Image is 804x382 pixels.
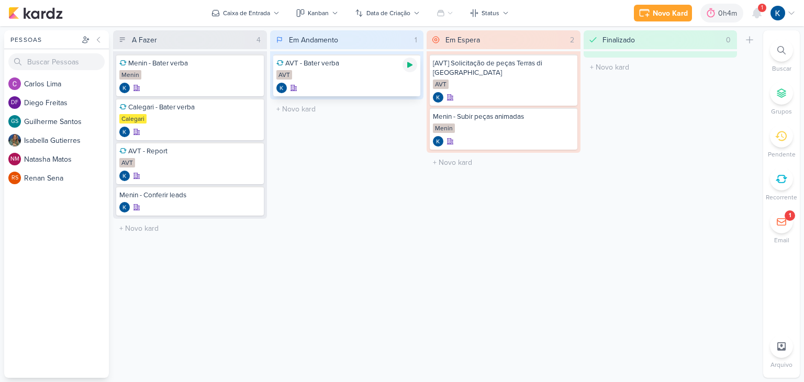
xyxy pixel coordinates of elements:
p: Email [774,235,789,245]
img: Kayllanie | Tagawa [433,136,443,147]
p: Arquivo [770,360,792,369]
div: C a r l o s L i m a [24,78,109,89]
div: Criador(a): Kayllanie | Tagawa [119,202,130,212]
div: 2 [566,35,578,46]
img: Kayllanie | Tagawa [770,6,785,20]
span: 1 [761,4,763,12]
div: Natasha Matos [8,153,21,165]
div: Diego Freitas [8,96,21,109]
div: Menin - Bater verba [119,59,261,68]
input: Buscar Pessoas [8,53,105,70]
div: 0h4m [718,8,740,19]
div: Menin [119,70,141,80]
p: Recorrente [766,193,797,202]
div: AVT [276,70,292,80]
div: Criador(a): Kayllanie | Tagawa [119,127,130,137]
div: Criador(a): Kayllanie | Tagawa [119,83,130,93]
input: + Novo kard [115,221,265,236]
div: N a t a s h a M a t o s [24,154,109,165]
p: GS [11,119,18,125]
div: D i e g o F r e i t a s [24,97,109,108]
div: 1 [410,35,421,46]
p: Buscar [772,64,791,73]
div: Criador(a): Kayllanie | Tagawa [119,171,130,181]
p: Grupos [771,107,792,116]
img: Isabella Gutierres [8,134,21,147]
div: Menin - Conferir leads [119,190,261,200]
div: Calegari - Bater verba [119,103,261,112]
img: Kayllanie | Tagawa [119,127,130,137]
div: Calegari [119,114,147,123]
p: NM [10,156,19,162]
img: Kayllanie | Tagawa [119,83,130,93]
div: Ligar relógio [403,58,417,72]
div: Menin - Subir peças animadas [433,112,574,121]
div: Criador(a): Kayllanie | Tagawa [433,136,443,147]
input: + Novo kard [429,155,578,170]
div: [AVT] Solicitação de peças Terras di Treviso [433,59,574,77]
div: I s a b e l l a G u t i e r r e s [24,135,109,146]
img: kardz.app [8,7,63,19]
img: Kayllanie | Tagawa [119,171,130,181]
p: RS [12,175,18,181]
input: + Novo kard [272,102,422,117]
img: Kayllanie | Tagawa [119,202,130,212]
input: + Novo kard [586,60,735,75]
img: Kayllanie | Tagawa [276,83,287,93]
div: Pessoas [8,35,80,44]
div: Criador(a): Kayllanie | Tagawa [276,83,287,93]
li: Ctrl + F [763,39,800,73]
button: Novo Kard [634,5,692,21]
img: Kayllanie | Tagawa [433,92,443,103]
div: Menin [433,123,455,133]
div: 1 [789,211,791,220]
div: 4 [252,35,265,46]
div: AVT [119,158,135,167]
div: R e n a n S e n a [24,173,109,184]
p: DF [11,100,18,106]
div: Renan Sena [8,172,21,184]
div: Guilherme Santos [8,115,21,128]
div: Novo Kard [653,8,688,19]
div: G u i l h e r m e S a n t o s [24,116,109,127]
div: Criador(a): Kayllanie | Tagawa [433,92,443,103]
div: AVT - Bater verba [276,59,418,68]
div: 0 [722,35,735,46]
p: Pendente [768,150,796,159]
div: AVT [433,80,449,89]
img: Carlos Lima [8,77,21,90]
div: AVT - Report [119,147,261,156]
